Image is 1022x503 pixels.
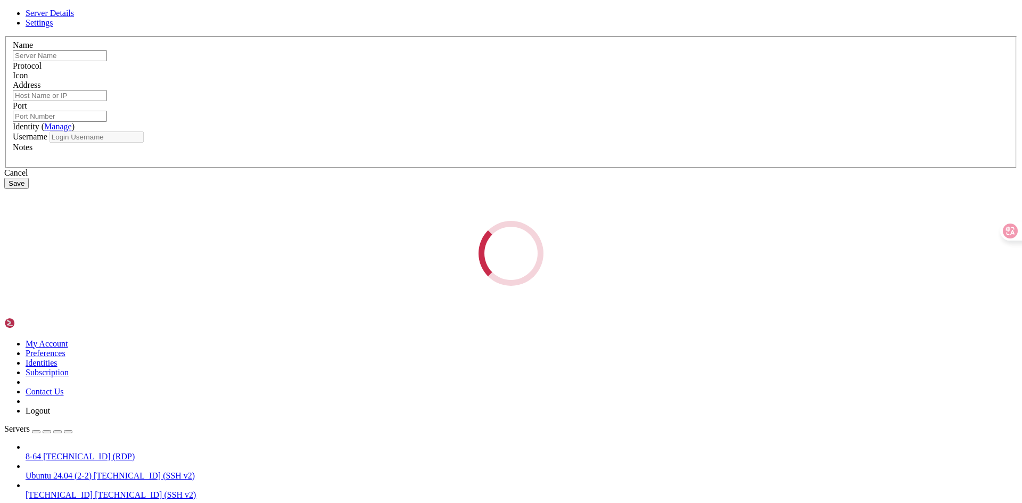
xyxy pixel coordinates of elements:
label: Protocol [13,61,42,70]
a: My Account [26,339,68,348]
span: ( ) [42,122,75,131]
a: Manage [44,122,72,131]
span: Ubuntu 24.04 (2-2) [26,471,92,480]
a: [TECHNICAL_ID] [TECHNICAL_ID] (SSH v2) [26,490,1018,500]
input: Host Name or IP [13,90,107,101]
span: [TECHNICAL_ID] [26,490,93,499]
a: Settings [26,18,53,27]
li: Ubuntu 24.04 (2-2) [TECHNICAL_ID] (SSH v2) [26,461,1018,481]
a: Servers [4,424,72,433]
li: 8-64 [TECHNICAL_ID] (RDP) [26,442,1018,461]
label: Icon [13,71,28,80]
a: 8-64 [TECHNICAL_ID] (RDP) [26,452,1018,461]
a: Identities [26,358,57,367]
a: Preferences [26,349,65,358]
span: Servers [4,424,30,433]
a: Contact Us [26,387,64,396]
li: [TECHNICAL_ID] [TECHNICAL_ID] (SSH v2) [26,481,1018,500]
img: Shellngn [4,318,65,328]
label: Port [13,101,27,110]
label: Identity [13,122,75,131]
input: Port Number [13,111,107,122]
span: 8-64 [26,452,41,461]
div: Loading... [479,221,543,286]
a: Logout [26,406,50,415]
label: Notes [13,143,32,152]
label: Name [13,40,33,50]
span: [TECHNICAL_ID] (SSH v2) [95,490,196,499]
input: Server Name [13,50,107,61]
div: Cancel [4,168,1018,178]
input: Login Username [50,131,144,143]
button: Save [4,178,29,189]
label: Username [13,132,47,141]
a: Subscription [26,368,69,377]
label: Address [13,80,40,89]
a: Server Details [26,9,74,18]
a: Ubuntu 24.04 (2-2) [TECHNICAL_ID] (SSH v2) [26,471,1018,481]
span: [TECHNICAL_ID] (SSH v2) [94,471,195,480]
span: [TECHNICAL_ID] (RDP) [43,452,135,461]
